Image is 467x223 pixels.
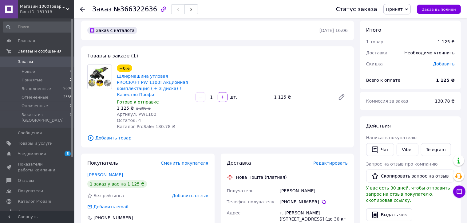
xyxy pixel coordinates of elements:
div: Статус заказа [336,6,377,12]
span: №366322636 [113,6,157,13]
span: Остаток: 4 [117,118,141,123]
span: Комиссия за заказ [366,99,408,104]
time: [DATE] 16:06 [319,28,348,33]
span: Товары и услуги [18,141,53,146]
span: Магазин 1000Товарів! [20,4,66,9]
span: 5 [65,151,71,156]
span: Показатели работы компании [18,162,57,173]
div: Нова Пошта (платная) [235,174,288,180]
b: 1 125 ₴ [436,78,455,83]
div: Добавить email [93,204,129,210]
span: Уведомления [18,151,46,157]
span: 0 [70,103,72,109]
span: Покупатель [87,160,118,166]
span: Аналитика [18,209,41,215]
span: Каталог ProSale [18,199,51,204]
div: 1 заказ у вас на 1 125 ₴ [87,180,147,188]
span: 0 [70,69,72,74]
span: Доставка [366,50,387,55]
img: Шлифмашина угловая PROCRAFT PW 1100! Акционная комплектация ( + 3 диска) ! Качество Профи! [88,66,112,87]
span: Принятые [22,77,43,83]
span: Добавить отзыв [172,193,208,198]
span: Принят [386,7,403,12]
div: 1 125 ₴ [438,39,455,45]
span: Отзывы [18,178,34,183]
span: Доставка [227,160,251,166]
span: Итого [366,27,381,33]
span: 130.78 ₴ [435,99,455,104]
span: 1 125 ₴ [117,106,134,111]
span: Главная [18,38,35,44]
div: Заказ с каталога [87,27,137,34]
div: 1 125 ₴ [271,93,333,101]
span: 2335 [63,95,72,100]
span: Запрос на отзыв про компанию [366,162,438,166]
span: Заказ [92,6,112,13]
span: Артикул: PW1100 [117,112,156,117]
span: Написать покупателю [366,135,417,140]
span: 1 товар [366,39,383,44]
span: Отмененные [22,95,48,100]
span: Всего к оплате [366,78,400,83]
span: Сообщения [18,130,42,136]
span: Выполненные [22,86,51,92]
button: Выдать чек [366,208,412,221]
span: 1 200 ₴ [136,106,150,111]
button: Чат [366,143,394,156]
a: Viber [397,143,418,156]
div: Необходимо уточнить [401,46,458,60]
span: Заказ выполнен [422,7,456,12]
span: Заказы из [GEOGRAPHIC_DATA] [22,112,70,123]
span: Заказы [18,59,33,65]
span: Каталог ProSale: 130.78 ₴ [117,124,175,129]
div: Ваш ID: 131918 [20,9,74,15]
button: Скопировать запрос на отзыв [366,170,454,182]
div: [PERSON_NAME] [279,185,349,196]
a: Telegram [421,143,451,156]
span: Оплаченные [22,103,48,109]
span: 0 [70,112,72,123]
span: Скидка [366,61,383,66]
div: Добавить email [87,204,129,210]
span: Заказы и сообщения [18,49,61,54]
span: 2 [70,77,72,83]
span: Новые [22,69,35,74]
a: [PERSON_NAME] [87,172,123,177]
span: У вас есть 30 дней, чтобы отправить запрос на отзыв покупателю, скопировав ссылку. [366,186,450,203]
a: Редактировать [335,91,348,103]
a: Шлифмашина угловая PROCRAFT PW 1100! Акционная комплектация ( + 3 диска) ! Качество Профи! [117,74,188,97]
span: Добавить товар [87,135,348,141]
span: Адрес [227,210,240,215]
div: −6% [117,65,132,72]
span: Покупатели [18,188,43,194]
div: [PHONE_NUMBER] [93,215,133,221]
span: Добавить [433,61,455,66]
span: Телефон получателя [227,199,275,204]
span: Действия [366,123,391,129]
span: Без рейтинга [93,193,124,198]
span: Сменить покупателя [161,161,208,166]
span: Готово к отправке [117,100,159,104]
div: шт. [228,94,238,100]
span: Редактировать [313,161,348,166]
div: Вернуться назад [80,6,85,12]
div: [PHONE_NUMBER] [280,199,348,205]
input: Поиск [3,22,73,33]
button: Заказ выполнен [417,5,461,14]
span: Получатель [227,188,254,193]
span: Товары в заказе (1) [87,53,138,59]
button: Чат с покупателем [453,186,465,198]
span: 9804 [63,86,72,92]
